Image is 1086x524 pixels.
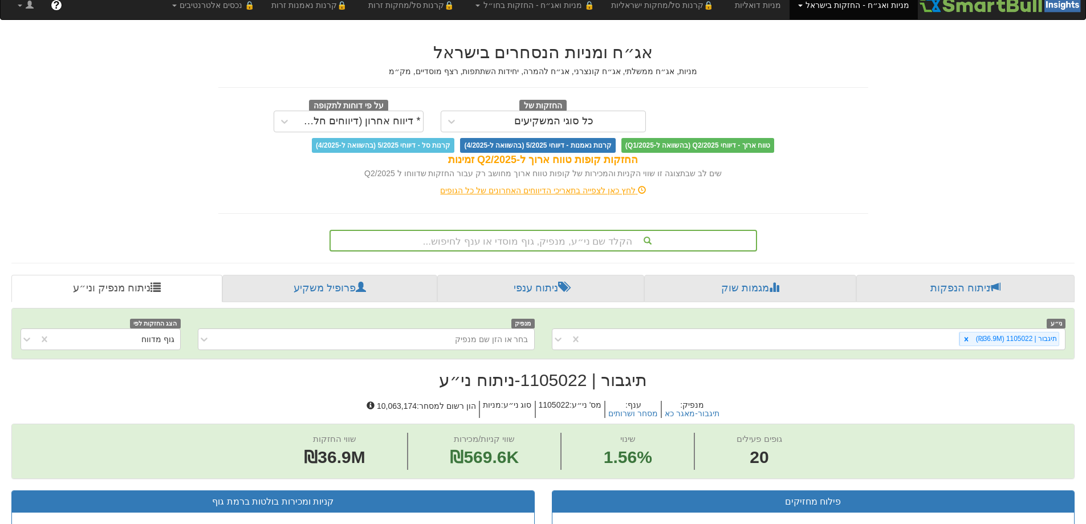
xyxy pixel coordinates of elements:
[620,434,636,444] span: שינוי
[511,319,535,328] span: מנפיק
[604,445,652,470] span: 1.56%
[304,448,365,466] span: ₪36.9M
[210,185,877,196] div: לחץ כאן לצפייה בתאריכי הדיווחים האחרונים של כל הגופים
[313,434,356,444] span: שווי החזקות
[331,231,756,250] div: הקלד שם ני״ע, מנפיק, גוף מוסדי או ענף לחיפוש...
[21,497,526,507] h3: קניות ומכירות בולטות ברמת גוף
[621,138,774,153] span: טווח ארוך - דיווחי Q2/2025 (בהשוואה ל-Q1/2025)
[856,275,1075,302] a: ניתוח הנפקות
[141,334,174,345] div: גוף מדווח
[222,275,437,302] a: פרופיל משקיע
[661,401,722,419] h5: מנפיק :
[608,409,658,418] button: מסחר ושרותים
[535,401,605,419] h5: מס' ני״ע : 1105022
[454,434,515,444] span: שווי קניות/מכירות
[973,332,1059,346] div: תיגבור | 1105022 (₪36.9M)
[11,275,222,302] a: ניתוח מנפיק וני״ע
[218,67,868,76] h5: מניות, אג״ח ממשלתי, אג״ח קונצרני, אג״ח להמרה, יחידות השתתפות, רצף מוסדיים, מק״מ
[309,100,388,112] span: על פי דוחות לתקופה
[604,401,661,419] h5: ענף :
[737,434,782,444] span: גופים פעילים
[1047,319,1065,328] span: ני״ע
[364,401,479,419] h5: הון רשום למסחר : 10,063,174
[218,153,868,168] div: החזקות קופות טווח ארוך ל-Q2/2025 זמינות
[644,275,856,302] a: מגמות שוק
[312,138,454,153] span: קרנות סל - דיווחי 5/2025 (בהשוואה ל-4/2025)
[218,168,868,179] div: שים לב שבתצוגה זו שווי הקניות והמכירות של קופות טווח ארוך מחושב רק עבור החזקות שדווחו ל Q2/2025
[519,100,567,112] span: החזקות של
[298,116,421,127] div: * דיווח אחרון (דיווחים חלקיים)
[218,43,868,62] h2: אג״ח ומניות הנסחרים בישראל
[514,116,593,127] div: כל סוגי המשקיעים
[737,445,782,470] span: 20
[437,275,644,302] a: ניתוח ענפי
[130,319,180,328] span: הצג החזקות לפי
[665,409,719,418] button: תיגבור-מאגר כא
[11,371,1075,389] h2: תיגבור | 1105022 - ניתוח ני״ע
[460,138,615,153] span: קרנות נאמנות - דיווחי 5/2025 (בהשוואה ל-4/2025)
[450,448,519,466] span: ₪569.6K
[479,401,535,419] h5: סוג ני״ע : מניות
[561,497,1066,507] h3: פילוח מחזיקים
[455,334,528,345] div: בחר או הזן שם מנפיק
